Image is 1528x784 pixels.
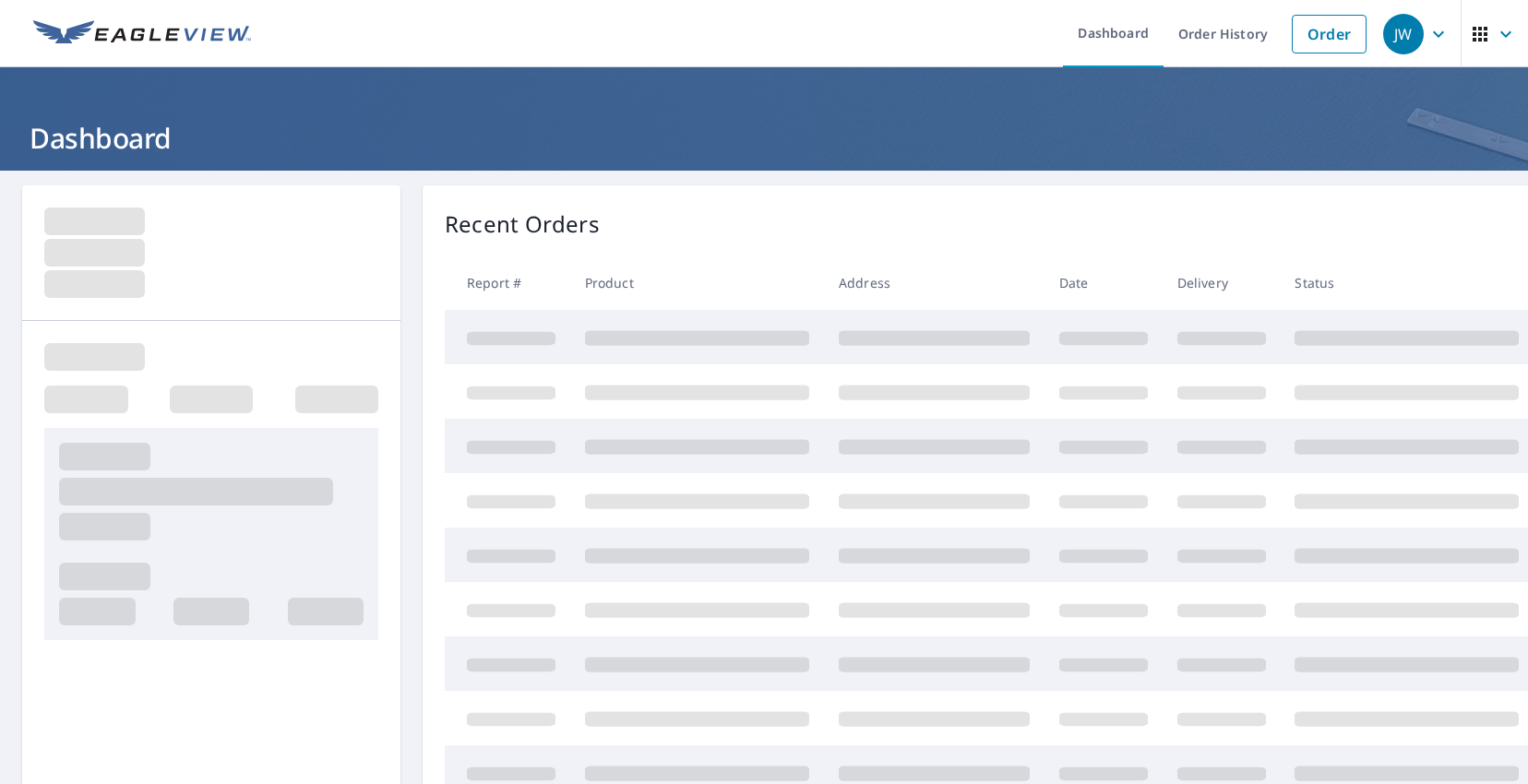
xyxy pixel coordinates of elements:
[1045,255,1163,310] th: Date
[22,119,1506,157] h1: Dashboard
[445,255,570,310] th: Report #
[824,255,1045,310] th: Address
[445,208,600,241] p: Recent Orders
[1383,14,1424,54] div: JW
[33,20,251,48] img: EV Logo
[1163,255,1281,310] th: Delivery
[570,255,824,310] th: Product
[1292,15,1367,53] a: Order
